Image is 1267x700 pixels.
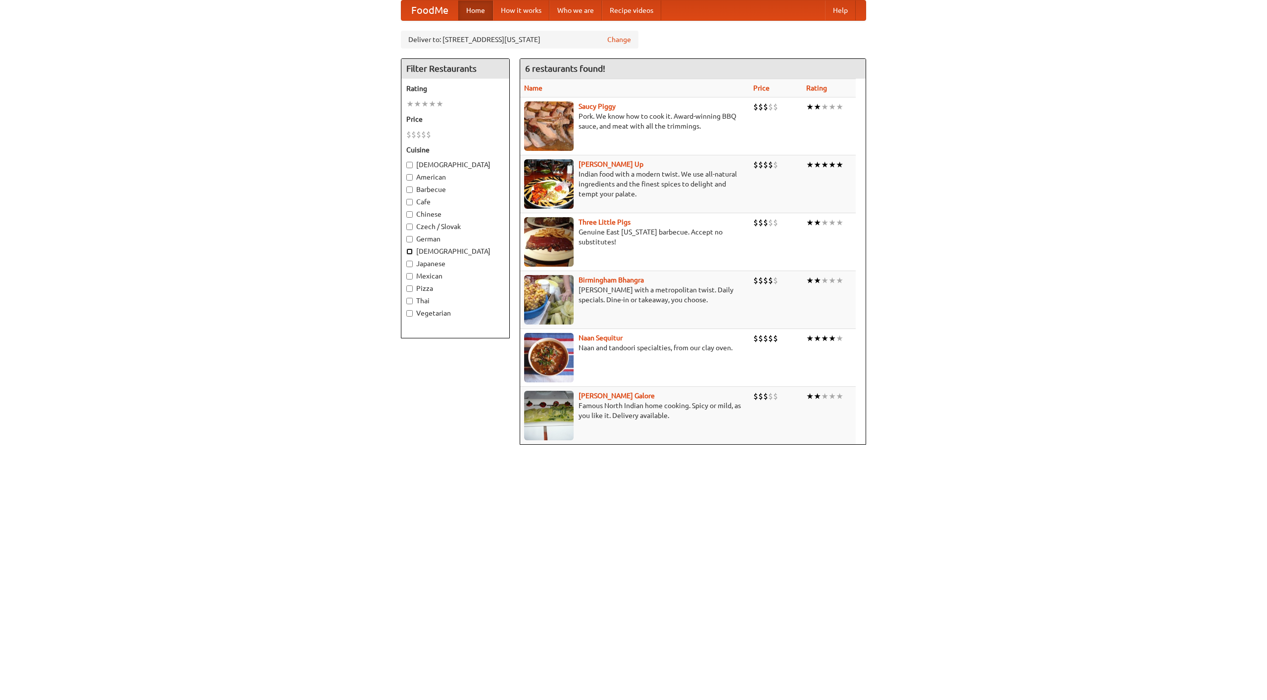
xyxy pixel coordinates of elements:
[758,333,763,344] li: $
[406,211,413,218] input: Chinese
[814,333,821,344] li: ★
[406,84,504,93] h5: Rating
[549,0,602,20] a: Who we are
[763,391,768,402] li: $
[524,343,745,353] p: Naan and tandoori specialties, from our clay oven.
[493,0,549,20] a: How it works
[524,285,745,305] p: [PERSON_NAME] with a metropolitan twist. Daily specials. Dine-in or takeaway, you choose.
[806,275,814,286] li: ★
[579,334,623,342] a: Naan Sequitur
[406,172,504,182] label: American
[406,246,504,256] label: [DEMOGRAPHIC_DATA]
[406,145,504,155] h5: Cuisine
[406,224,413,230] input: Czech / Slovak
[429,98,436,109] li: ★
[416,129,421,140] li: $
[406,199,413,205] input: Cafe
[836,333,843,344] li: ★
[406,197,504,207] label: Cafe
[406,209,504,219] label: Chinese
[753,217,758,228] li: $
[763,101,768,112] li: $
[406,261,413,267] input: Japanese
[406,283,504,293] label: Pizza
[828,391,836,402] li: ★
[828,275,836,286] li: ★
[406,236,413,242] input: German
[411,129,416,140] li: $
[524,111,745,131] p: Pork. We know how to cook it. Award-winning BBQ sauce, and meat with all the trimmings.
[579,218,631,226] a: Three Little Pigs
[828,217,836,228] li: ★
[768,391,773,402] li: $
[524,217,574,267] img: littlepigs.jpg
[753,333,758,344] li: $
[773,275,778,286] li: $
[436,98,443,109] li: ★
[806,217,814,228] li: ★
[524,169,745,199] p: Indian food with a modern twist. We use all-natural ingredients and the finest spices to delight ...
[406,298,413,304] input: Thai
[406,185,504,194] label: Barbecue
[406,310,413,317] input: Vegetarian
[753,101,758,112] li: $
[406,174,413,181] input: American
[401,59,509,79] h4: Filter Restaurants
[806,333,814,344] li: ★
[406,271,504,281] label: Mexican
[821,101,828,112] li: ★
[768,333,773,344] li: $
[768,217,773,228] li: $
[836,391,843,402] li: ★
[421,129,426,140] li: $
[579,102,616,110] b: Saucy Piggy
[406,234,504,244] label: German
[524,275,574,325] img: bhangra.jpg
[426,129,431,140] li: $
[579,392,655,400] a: [PERSON_NAME] Galore
[524,101,574,151] img: saucy.jpg
[524,333,574,382] img: naansequitur.jpg
[753,391,758,402] li: $
[814,217,821,228] li: ★
[836,217,843,228] li: ★
[406,285,413,292] input: Pizza
[414,98,421,109] li: ★
[524,401,745,420] p: Famous North Indian home cooking. Spicy or mild, as you like it. Delivery available.
[814,159,821,170] li: ★
[406,187,413,193] input: Barbecue
[773,217,778,228] li: $
[773,101,778,112] li: $
[607,35,631,45] a: Change
[763,275,768,286] li: $
[406,98,414,109] li: ★
[406,160,504,170] label: [DEMOGRAPHIC_DATA]
[406,273,413,280] input: Mexican
[401,0,458,20] a: FoodMe
[814,275,821,286] li: ★
[773,333,778,344] li: $
[753,275,758,286] li: $
[773,391,778,402] li: $
[579,160,643,168] b: [PERSON_NAME] Up
[758,101,763,112] li: $
[806,159,814,170] li: ★
[814,391,821,402] li: ★
[825,0,856,20] a: Help
[406,308,504,318] label: Vegetarian
[406,222,504,232] label: Czech / Slovak
[406,162,413,168] input: [DEMOGRAPHIC_DATA]
[406,129,411,140] li: $
[524,159,574,209] img: curryup.jpg
[753,84,770,92] a: Price
[579,276,644,284] a: Birmingham Bhangra
[821,333,828,344] li: ★
[806,391,814,402] li: ★
[763,217,768,228] li: $
[768,101,773,112] li: $
[401,31,638,48] div: Deliver to: [STREET_ADDRESS][US_STATE]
